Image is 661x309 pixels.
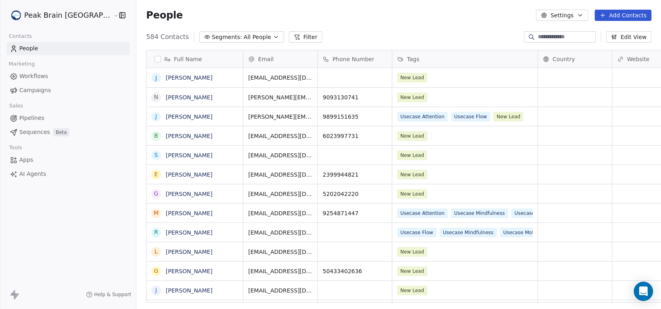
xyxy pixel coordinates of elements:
span: Marketing [5,58,38,70]
div: Tags [392,50,537,68]
span: [EMAIL_ADDRESS][DOMAIN_NAME] [248,248,313,256]
button: Edit View [606,31,651,43]
span: Usecase Mindfulness [451,208,508,218]
span: People [19,44,38,53]
span: [EMAIL_ADDRESS][DOMAIN_NAME] [248,209,313,217]
span: New Lead [397,286,427,295]
a: [PERSON_NAME] [166,268,212,274]
span: New Lead [397,131,427,141]
div: Full Name [146,50,243,68]
span: Pipelines [19,114,44,122]
div: G [154,190,159,198]
a: [PERSON_NAME] [166,113,212,120]
span: Email [258,55,274,63]
a: Workflows [6,70,130,83]
span: Country [552,55,575,63]
span: Workflows [19,72,48,80]
button: Add Contacts [595,10,651,21]
a: [PERSON_NAME] [166,210,212,216]
span: Usecase Recovery [511,208,562,218]
span: 2399944821 [323,171,387,179]
a: SequencesBeta [6,126,130,139]
span: 9899151635 [323,113,387,121]
span: [EMAIL_ADDRESS][DOMAIN_NAME] [248,267,313,275]
span: Segments: [212,33,242,41]
span: New Lead [397,189,427,199]
a: [PERSON_NAME] [166,191,212,197]
span: Usecase Flow [451,112,490,122]
div: S [154,151,158,159]
span: Usecase Mindfulness [440,228,497,237]
span: Usecase Attention [397,112,448,122]
div: J [155,112,157,121]
a: Campaigns [6,84,130,97]
a: [PERSON_NAME] [166,249,212,255]
span: New Lead [397,170,427,179]
div: B [154,132,158,140]
div: R [154,228,158,237]
span: Phone Number [332,55,374,63]
div: J [155,74,157,82]
span: [PERSON_NAME][EMAIL_ADDRESS][PERSON_NAME][DOMAIN_NAME] [248,113,313,121]
span: 9254871447 [323,209,387,217]
span: Website [627,55,649,63]
span: 50433402636 [323,267,387,275]
div: Open Intercom Messenger [634,282,653,301]
span: Tags [407,55,419,63]
a: [PERSON_NAME] [166,94,212,101]
div: J [155,286,157,295]
span: [PERSON_NAME][EMAIL_ADDRESS][DOMAIN_NAME] [248,93,313,101]
a: Apps [6,153,130,167]
span: New Lead [397,247,427,257]
a: [PERSON_NAME] [166,287,212,294]
span: Usecase Motivation [500,228,554,237]
div: G [154,267,159,275]
button: Peak Brain [GEOGRAPHIC_DATA] [10,8,108,22]
span: New Lead [397,73,427,82]
span: 584 Contacts [146,32,189,42]
div: Phone Number [318,50,392,68]
span: [EMAIL_ADDRESS][DOMAIN_NAME] [248,151,313,159]
span: Contacts [5,30,35,42]
a: People [6,42,130,55]
a: AI Agents [6,167,130,181]
span: New Lead [397,93,427,102]
span: New Lead [494,112,524,122]
span: 5202042220 [323,190,387,198]
span: Full Name [174,55,202,63]
a: [PERSON_NAME] [166,171,212,178]
span: Apps [19,156,33,164]
span: 6023997731 [323,132,387,140]
span: 9093130741 [323,93,387,101]
span: [EMAIL_ADDRESS][DOMAIN_NAME] [248,132,313,140]
div: Country [538,50,612,68]
a: [PERSON_NAME] [166,74,212,81]
span: [EMAIL_ADDRESS][DOMAIN_NAME] [248,190,313,198]
a: Pipelines [6,111,130,125]
span: Sequences [19,128,50,136]
span: Beta [53,128,69,136]
span: New Lead [397,150,427,160]
a: [PERSON_NAME] [166,133,212,139]
span: Tools [6,142,25,154]
span: New Lead [397,266,427,276]
span: AI Agents [19,170,46,178]
div: M [154,209,159,217]
div: grid [146,68,243,303]
div: L [154,247,158,256]
span: [EMAIL_ADDRESS][DOMAIN_NAME] [248,286,313,295]
img: Peak%20Brain%20Logo.png [11,10,21,20]
button: Filter [289,31,322,43]
div: N [154,93,158,101]
a: Help & Support [86,291,131,298]
span: [EMAIL_ADDRESS][DOMAIN_NAME] [248,74,313,82]
span: Peak Brain [GEOGRAPHIC_DATA] [24,10,111,21]
div: Email [243,50,317,68]
div: E [154,170,158,179]
span: Usecase Flow [397,228,437,237]
span: Sales [6,100,27,112]
span: Campaigns [19,86,51,95]
a: [PERSON_NAME] [166,229,212,236]
span: Help & Support [94,291,131,298]
span: [EMAIL_ADDRESS][DOMAIN_NAME] [248,171,313,179]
